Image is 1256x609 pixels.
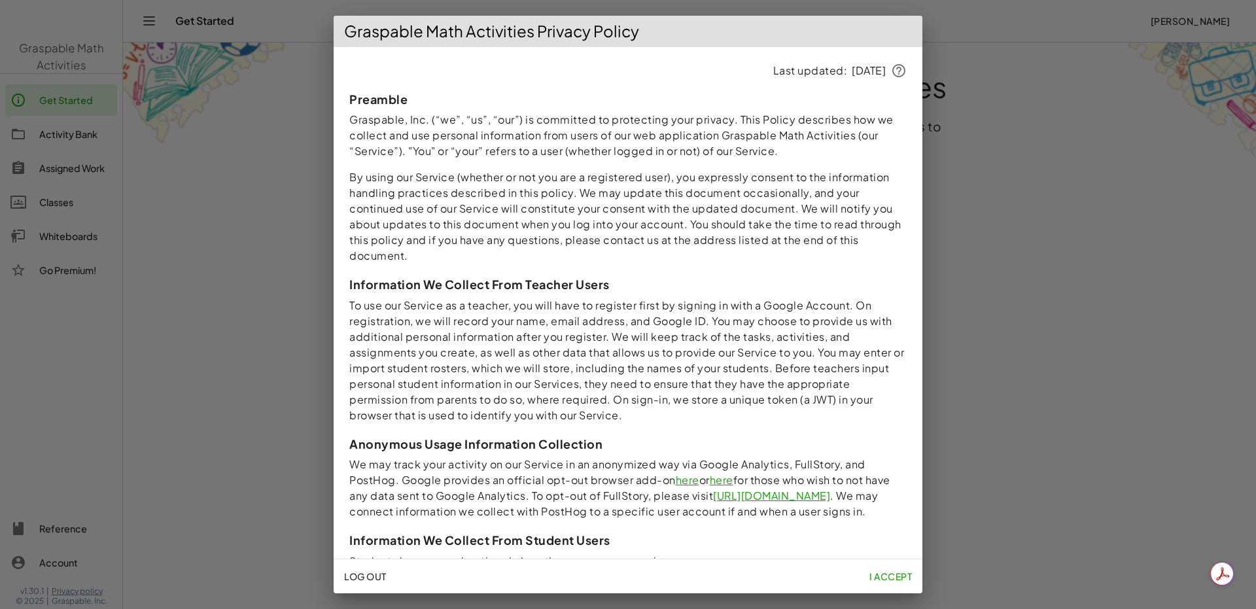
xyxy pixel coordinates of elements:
a: here [676,473,699,487]
a: [URL][DOMAIN_NAME] [713,489,830,502]
button: Log Out [339,565,392,588]
p: Students have several options in how they can use our services. [349,553,907,569]
span: I accept [869,570,912,582]
h3: Preamble [349,92,907,107]
span: Log Out [344,570,387,582]
p: Graspable, Inc. (“we”, “us”, “our”) is committed to protecting your privacy. This Policy describe... [349,112,907,159]
p: Last updated: [DATE] [349,63,907,78]
a: here [710,473,733,487]
button: I accept [864,565,917,588]
div: Graspable Math Activities Privacy Policy [334,16,922,47]
p: We may track your activity on our Service in an anonymized way via Google Analytics, FullStory, a... [349,457,907,519]
p: By using our Service (whether or not you are a registered user), you expressly consent to the inf... [349,169,907,264]
p: To use our Service as a teacher, you will have to register first by signing in with a Google Acco... [349,298,907,423]
h3: Information We Collect From Student Users [349,532,907,548]
h3: Anonymous Usage Information Collection [349,436,907,451]
h3: Information We Collect From Teacher Users [349,277,907,292]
